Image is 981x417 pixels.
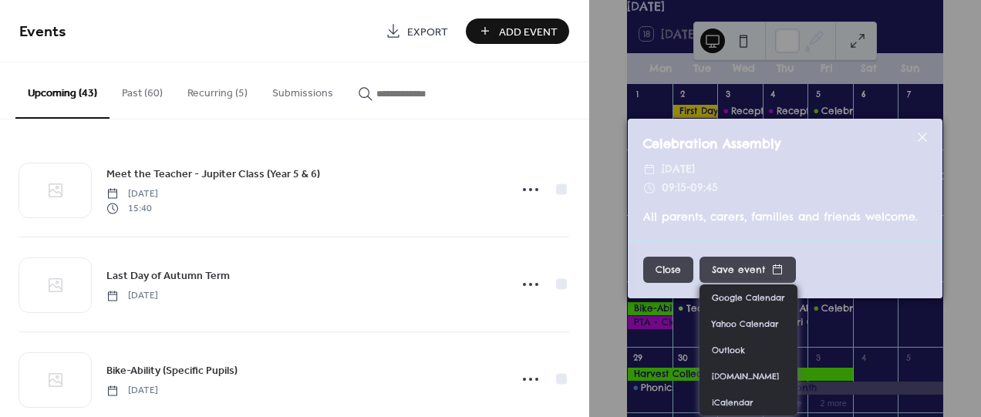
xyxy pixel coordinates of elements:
[175,62,260,117] button: Recurring (5)
[643,179,656,197] div: ​
[106,267,230,284] a: Last Day of Autumn Term
[662,180,686,194] span: 09:15
[712,345,745,357] span: Outlook
[15,62,110,119] button: Upcoming (43)
[106,201,158,215] span: 15:40
[712,397,753,409] span: iCalendar
[374,18,460,44] a: Export
[106,187,158,201] span: [DATE]
[712,318,779,331] span: Yahoo Calendar
[106,268,230,284] span: Last Day of Autumn Term
[712,292,785,304] span: Google Calendar
[643,257,693,283] button: Close
[106,165,320,183] a: Meet the Teacher - Jupiter Class (Year 5 & 6)
[466,18,569,44] button: Add Event
[690,180,718,194] span: 09:45
[643,160,656,179] div: ​
[106,362,238,379] a: Bike-Ability (Specific Pupils)
[260,62,346,117] button: Submissions
[700,284,797,311] a: Google Calendar
[407,24,448,40] span: Export
[106,166,320,183] span: Meet the Teacher - Jupiter Class (Year 5 & 6)
[700,311,797,337] a: Yahoo Calendar
[628,209,942,225] div: All parents, carers, families and friends welcome.
[106,384,158,398] span: [DATE]
[700,363,797,389] a: [DOMAIN_NAME]
[19,17,66,47] span: Events
[662,160,695,179] span: [DATE]
[106,363,238,379] span: Bike-Ability (Specific Pupils)
[499,24,558,40] span: Add Event
[712,371,779,383] span: [DOMAIN_NAME]
[106,289,158,303] span: [DATE]
[700,257,796,283] button: Save event
[110,62,175,117] button: Past (60)
[628,134,942,153] div: Celebration Assembly
[686,180,690,194] span: -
